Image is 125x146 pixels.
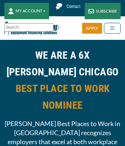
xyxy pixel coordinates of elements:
a: Clear search text [46,25,52,30]
img: Search [55,24,60,30]
span: BEST PLACE TO WORK NOMINEE [4,80,121,114]
h2: WE ARE A 6X [PERSON_NAME] CHICAGO [4,47,121,114]
input: Search [4,23,53,32]
button: MY ACCOUNT [4,3,49,19]
span: Contact Us [53,4,81,20]
a: SUBSCRIBE [85,3,121,19]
